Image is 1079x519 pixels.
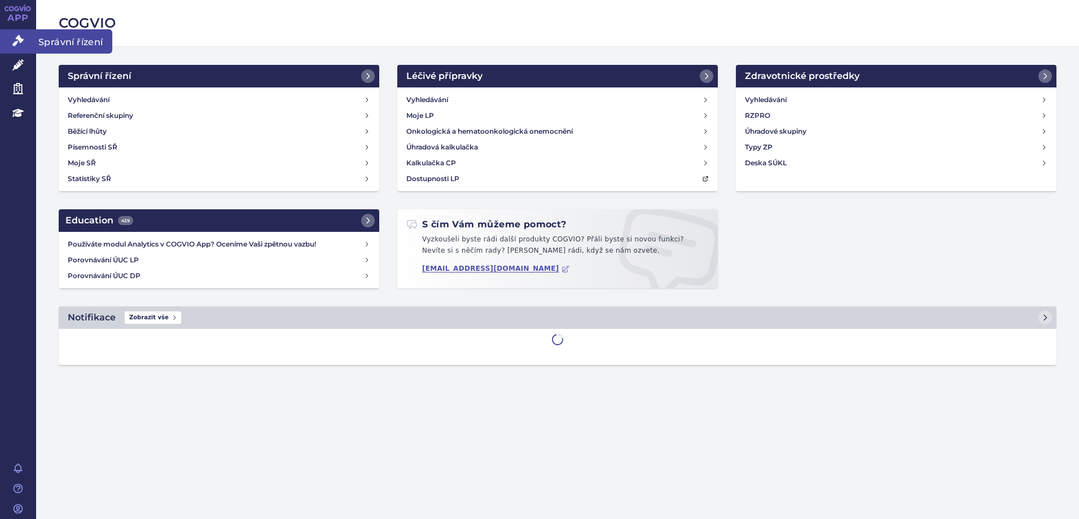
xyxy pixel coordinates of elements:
[422,265,569,273] a: [EMAIL_ADDRESS][DOMAIN_NAME]
[68,239,363,250] h4: Používáte modul Analytics v COGVIO App? Oceníme Vaši zpětnou vazbu!
[745,157,787,169] h4: Deska SÚKL
[402,108,713,124] a: Moje LP
[745,94,787,105] h4: Vyhledávání
[63,171,375,187] a: Statistiky SŘ
[406,234,709,261] p: Vyzkoušeli byste rádi další produkty COGVIO? Přáli byste si novou funkci? Nevíte si s něčím rady?...
[406,173,459,184] h4: Dostupnosti LP
[740,108,1052,124] a: RZPRO
[745,142,773,153] h4: Typy ZP
[68,94,109,105] h4: Vyhledávání
[406,142,478,153] h4: Úhradová kalkulačka
[406,94,448,105] h4: Vyhledávání
[740,124,1052,139] a: Úhradové skupiny
[63,139,375,155] a: Písemnosti SŘ
[68,254,363,266] h4: Porovnávání ÚUC LP
[745,126,806,137] h4: Úhradové skupiny
[63,108,375,124] a: Referenční skupiny
[406,218,567,231] h2: S čím Vám můžeme pomoct?
[63,236,375,252] a: Používáte modul Analytics v COGVIO App? Oceníme Vaši zpětnou vazbu!
[59,209,379,232] a: Education439
[68,173,111,184] h4: Statistiky SŘ
[406,126,573,137] h4: Onkologická a hematoonkologická onemocnění
[68,126,107,137] h4: Běžící lhůty
[68,157,96,169] h4: Moje SŘ
[36,29,112,53] span: Správní řízení
[402,171,713,187] a: Dostupnosti LP
[745,110,770,121] h4: RZPRO
[63,252,375,268] a: Porovnávání ÚUC LP
[68,142,117,153] h4: Písemnosti SŘ
[740,155,1052,171] a: Deska SÚKL
[65,214,133,227] h2: Education
[740,92,1052,108] a: Vyhledávání
[740,139,1052,155] a: Typy ZP
[736,65,1056,87] a: Zdravotnické prostředky
[406,110,434,121] h4: Moje LP
[68,311,116,324] h2: Notifikace
[118,216,133,225] span: 439
[59,306,1056,329] a: NotifikaceZobrazit vše
[68,270,363,282] h4: Porovnávání ÚUC DP
[63,268,375,284] a: Porovnávání ÚUC DP
[745,69,859,83] h2: Zdravotnické prostředky
[63,92,375,108] a: Vyhledávání
[402,139,713,155] a: Úhradová kalkulačka
[402,124,713,139] a: Onkologická a hematoonkologická onemocnění
[402,92,713,108] a: Vyhledávání
[397,65,718,87] a: Léčivé přípravky
[63,155,375,171] a: Moje SŘ
[125,311,181,324] span: Zobrazit vše
[63,124,375,139] a: Běžící lhůty
[68,69,131,83] h2: Správní řízení
[402,155,713,171] a: Kalkulačka CP
[406,157,456,169] h4: Kalkulačka CP
[59,14,1056,33] h2: COGVIO
[406,69,483,83] h2: Léčivé přípravky
[59,65,379,87] a: Správní řízení
[68,110,133,121] h4: Referenční skupiny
